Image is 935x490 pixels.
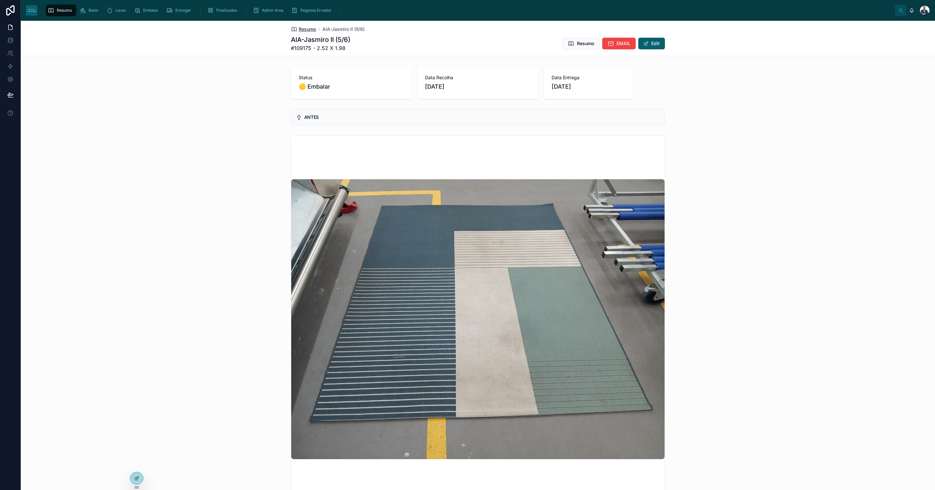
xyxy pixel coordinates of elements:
button: Edit [638,38,665,49]
span: Resumo [57,8,72,13]
span: Status [299,74,404,81]
a: Registos Errados [289,5,336,16]
a: Bater [78,5,103,16]
span: Admin Area [262,8,283,13]
h5: ANTES [304,115,659,119]
span: Finalizados [216,8,237,13]
img: 17589033630335268986081983212289.jpg [291,179,665,459]
a: AIA-Jasmiro II (5/6) [322,26,365,32]
span: Entregar [175,8,191,13]
span: Resumo [577,40,594,47]
span: 🟡 Embalar [299,82,404,91]
span: [DATE] [552,82,626,91]
a: Finalizados [205,5,242,16]
h1: AIA-Jasmiro II (5/6) [291,35,350,44]
span: Resumo [299,26,316,32]
a: Admin Area [251,5,288,16]
a: Lavar [105,5,131,16]
button: EMAIL [602,38,636,49]
span: [DATE] [425,82,530,91]
span: Data Recolha [425,74,530,81]
span: Data Entrega [552,74,626,81]
span: Registos Errados [300,8,331,13]
span: Lavar [116,8,126,13]
img: App logo [26,5,37,16]
span: Bater [89,8,99,13]
a: Resumo [46,5,76,16]
span: EMAIL [617,40,630,47]
a: Entregar [164,5,196,16]
span: Embalar [143,8,158,13]
button: Resumo [562,38,600,49]
a: Resumo [291,26,316,32]
a: Embalar [132,5,163,16]
div: scrollable content [43,3,895,18]
span: #109175 - 2.52 X 1.98 [291,44,350,52]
